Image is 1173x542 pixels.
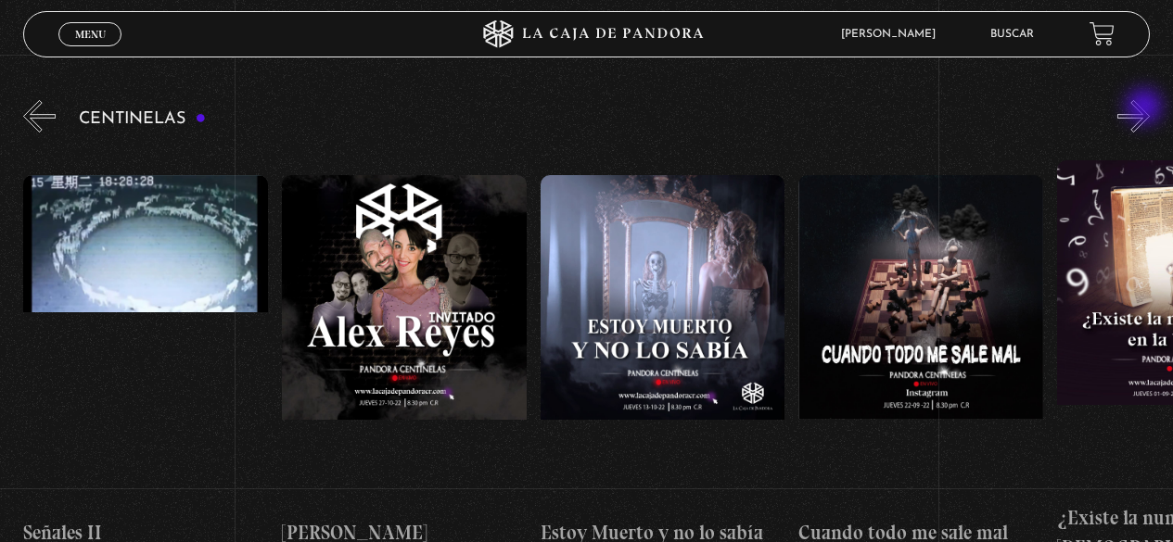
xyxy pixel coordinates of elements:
[75,29,106,40] span: Menu
[1090,21,1115,46] a: View your shopping cart
[23,100,56,132] button: Previous
[79,110,206,128] h3: Centinelas
[1117,100,1150,132] button: Next
[69,44,112,57] span: Cerrar
[990,29,1034,40] a: Buscar
[832,29,954,40] span: [PERSON_NAME]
